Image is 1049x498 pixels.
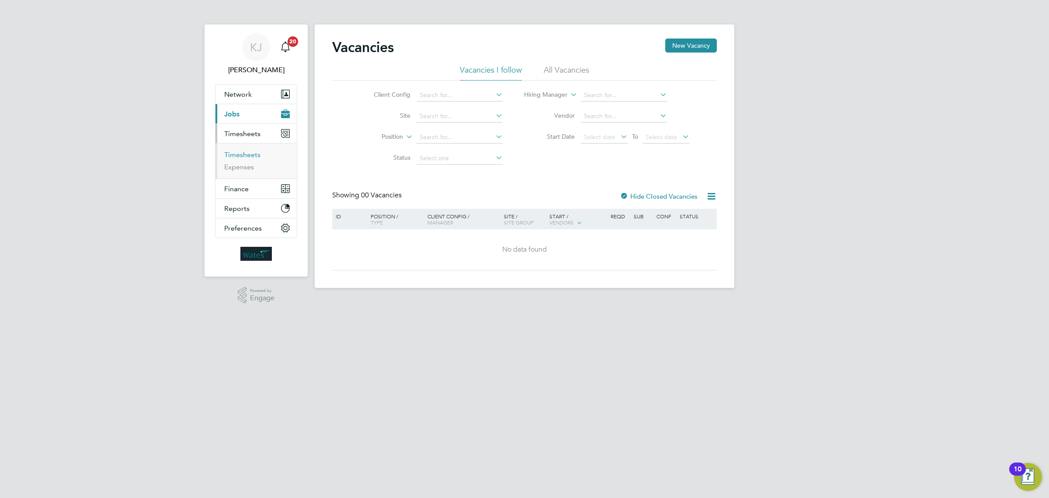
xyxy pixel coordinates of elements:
a: Powered byEngage [238,287,275,304]
div: No data found [333,245,716,254]
label: Hiring Manager [517,91,567,99]
button: Jobs [215,104,297,123]
span: Powered by [250,287,274,295]
span: Site Group [504,219,534,226]
label: Vendor [524,112,575,119]
span: Network [224,90,252,98]
span: To [629,131,641,142]
div: Showing [332,191,403,200]
input: Search for... [417,110,503,123]
span: Preferences [224,224,262,232]
div: Timesheets [215,143,297,179]
span: Reports [224,204,250,213]
button: Network [215,84,297,104]
a: Expenses [224,163,254,171]
div: Reqd [608,209,631,224]
li: All Vacancies [544,65,589,81]
span: Kieran Jenkins [215,65,297,75]
div: ID [333,209,364,224]
span: 20 [288,36,298,47]
a: Timesheets [224,151,261,159]
button: New Vacancy [665,39,717,53]
span: Timesheets [224,130,261,138]
label: Start Date [524,133,575,140]
input: Search for... [417,89,503,102]
button: Timesheets [215,124,297,143]
a: 20 [277,33,294,61]
button: Finance [215,179,297,198]
nav: Main navigation [205,25,308,277]
button: Open Resource Center, 10 new notifications [1014,463,1042,491]
li: Vacancies I follow [460,65,522,81]
span: Select date [646,133,677,141]
div: 10 [1014,469,1021,480]
span: Manager [427,219,453,226]
input: Search for... [581,110,667,123]
span: Select date [584,133,615,141]
span: 00 Vacancies [361,191,402,200]
span: Engage [250,295,274,302]
span: Type [371,219,383,226]
input: Search for... [417,131,503,144]
div: Sub [632,209,654,224]
button: Preferences [215,218,297,238]
input: Select one [417,152,503,165]
label: Hide Closed Vacancies [620,192,698,200]
label: Status [360,154,410,161]
span: Finance [224,185,249,193]
div: Position / [364,209,425,230]
div: Client Config / [425,209,502,230]
label: Site [360,112,410,119]
label: Position [353,133,403,141]
div: Conf [654,209,677,224]
label: Client Config [360,91,410,98]
span: Jobs [224,110,240,118]
div: Status [677,209,716,224]
input: Search for... [581,89,667,102]
button: Reports [215,199,297,218]
h2: Vacancies [332,39,394,56]
span: KJ [250,42,262,53]
a: Go to home page [215,247,297,261]
img: wates-logo-retina.png [240,247,272,261]
span: Vendors [549,219,574,226]
a: KJ[PERSON_NAME] [215,33,297,75]
div: Site / [502,209,548,230]
div: Start / [547,209,608,231]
